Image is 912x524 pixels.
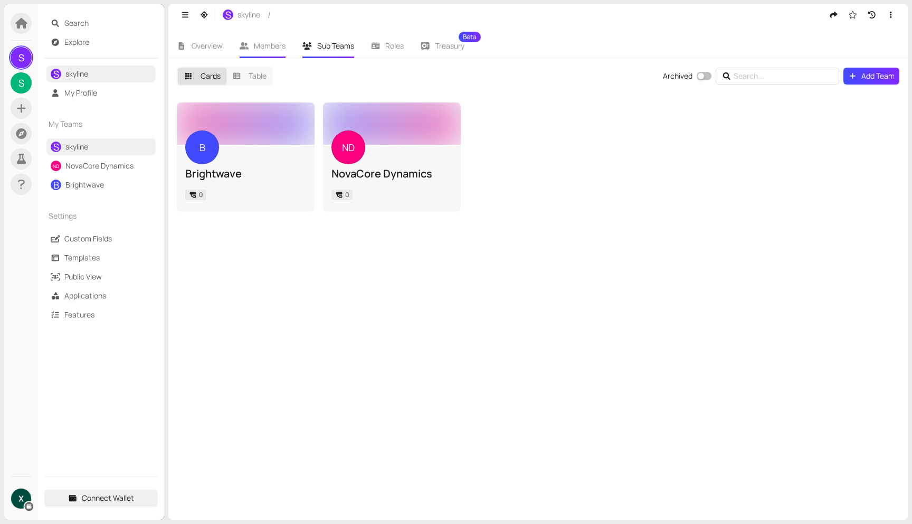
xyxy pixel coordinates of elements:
[64,37,89,47] a: Explore
[65,180,104,190] a: Brightwave
[44,490,158,507] button: Connect Wallet
[225,10,231,20] span: S
[345,190,349,199] span: 0
[199,190,203,199] span: 0
[317,41,354,51] span: Sub Teams
[734,70,824,82] input: Search...
[254,41,286,51] span: Members
[11,489,31,509] img: ACg8ocL2PLSHMB-tEaOxArXAbWMbuPQZH6xV--tiP_qvgO-k-ozjdA=s500
[843,68,900,85] button: Add Team
[199,130,205,164] span: B
[44,112,158,136] div: My Teams
[385,41,404,51] span: Roles
[64,310,94,320] a: Features
[64,88,97,98] a: My Profile
[342,130,355,164] span: ND
[65,161,134,171] a: NovaCore Dynamics
[237,9,260,21] span: skyline
[217,6,265,23] button: Sskyline
[185,166,306,181] div: Brightwave
[49,210,135,222] span: Settings
[663,70,692,82] div: Archived
[18,47,24,68] span: S
[18,72,24,93] span: S
[82,492,134,504] span: Connect Wallet
[64,252,100,263] a: Templates
[64,15,152,32] span: Search
[65,142,88,152] a: skyline
[861,70,895,82] span: Add Team
[64,272,102,282] a: Public View
[49,118,135,130] span: My Teams
[435,42,464,50] span: Treasury
[459,32,481,42] sup: Beta
[192,41,223,51] span: Overview
[65,69,88,79] a: skyline
[64,291,106,301] a: Applications
[64,233,112,244] a: Custom Fields
[44,204,158,228] div: Settings
[331,166,452,181] div: NovaCore Dynamics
